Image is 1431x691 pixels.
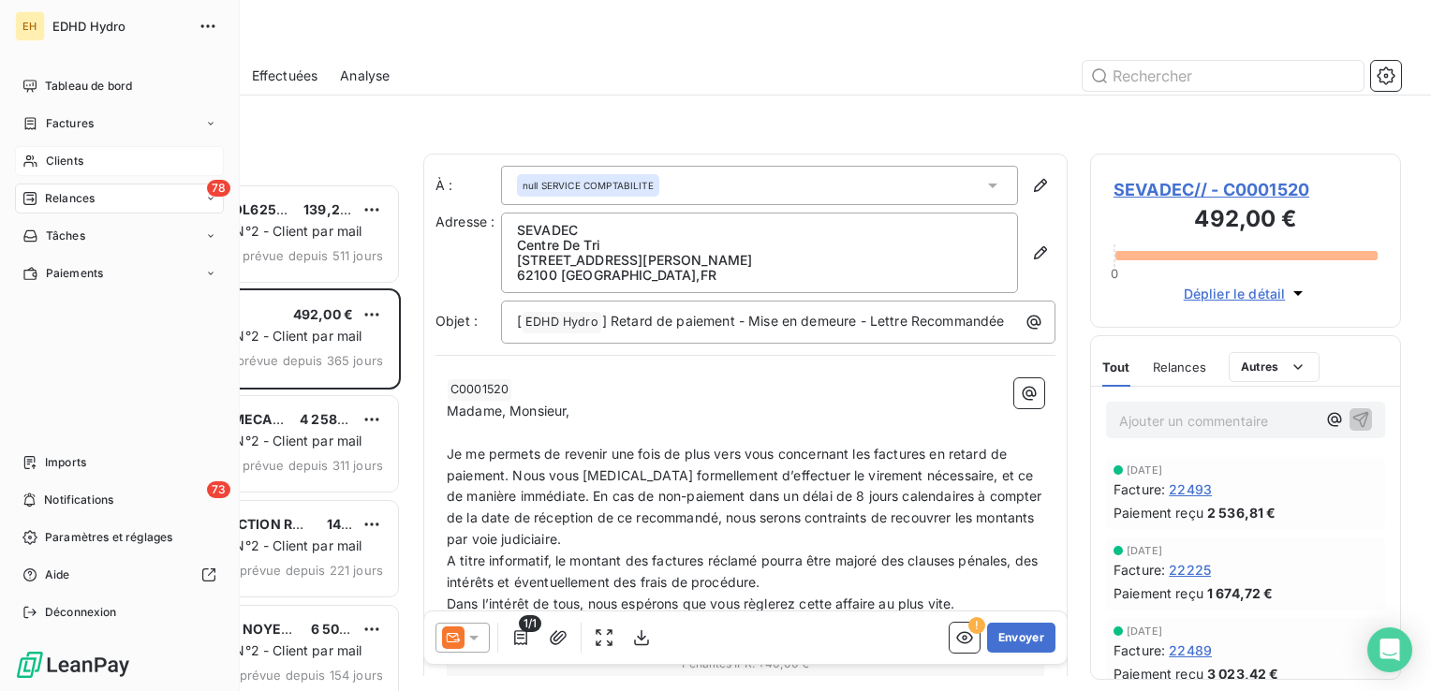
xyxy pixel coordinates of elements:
[1127,464,1162,476] span: [DATE]
[447,552,1041,590] span: A titre informatif, le montant des factures réclamé pourra être majoré des clauses pénales, des i...
[132,621,407,637] span: SUEZ RV NORD - NOYELLES GODAULT~~~
[207,481,230,498] span: 73
[1229,352,1320,382] button: Autres
[1114,583,1203,603] span: Paiement reçu
[1207,664,1279,684] span: 3 023,42 €
[519,615,541,632] span: 1/1
[293,306,353,322] span: 492,00 €
[134,642,362,658] span: Plan de relance N°2 - Client par mail
[45,454,86,471] span: Imports
[1169,479,1212,499] span: 22493
[1114,664,1203,684] span: Paiement reçu
[134,223,362,239] span: Plan de relance N°2 - Client par mail
[1114,177,1378,202] span: SEVADEC// - C0001520
[517,313,522,329] span: [
[435,176,501,195] label: À :
[132,516,439,532] span: CRH - CONSTRUCTION RENOVATION HABITAT//
[1184,284,1286,303] span: Déplier le détail
[45,604,117,621] span: Déconnexion
[240,563,383,578] span: prévue depuis 221 jours
[450,674,1041,691] span: Pénalités de retard : + 117,68 €
[1114,560,1165,580] span: Facture :
[987,623,1055,653] button: Envoyer
[1114,202,1378,240] h3: 492,00 €
[311,621,383,637] span: 6 509,96 €
[523,312,601,333] span: EDHD Hydro
[46,265,103,282] span: Paiements
[447,595,954,611] span: Dans l’intérêt de tous, nous espérons que vous règlerez cette affaire au plus vite.
[44,492,113,508] span: Notifications
[46,115,94,132] span: Factures
[1114,640,1165,660] span: Facture :
[15,560,224,590] a: Aide
[1207,503,1276,522] span: 2 536,81 €
[435,213,494,229] span: Adresse :
[448,379,511,401] span: C0001520
[327,516,372,532] span: 14,15 €
[1367,627,1412,672] div: Open Intercom Messenger
[45,529,172,546] span: Paramètres et réglages
[15,650,131,680] img: Logo LeanPay
[1083,61,1364,91] input: Rechercher
[90,184,401,691] div: grid
[1127,545,1162,556] span: [DATE]
[207,180,230,197] span: 78
[1153,360,1206,375] span: Relances
[243,248,383,263] span: prévue depuis 511 jours
[1207,583,1274,603] span: 1 674,72 €
[134,537,362,553] span: Plan de relance N°2 - Client par mail
[134,328,362,344] span: Plan de relance N°2 - Client par mail
[240,668,383,683] span: prévue depuis 154 jours
[15,11,45,41] div: EH
[1114,479,1165,499] span: Facture :
[523,179,654,192] span: null SERVICE COMPTABILITE
[517,268,1002,283] p: 62100 [GEOGRAPHIC_DATA] , FR
[340,66,390,85] span: Analyse
[45,78,132,95] span: Tableau de bord
[45,190,95,207] span: Relances
[252,66,318,85] span: Effectuées
[1169,560,1211,580] span: 22225
[52,19,187,34] span: EDHD Hydro
[1114,503,1203,522] span: Paiement reçu
[435,313,478,329] span: Objet :
[134,433,362,448] span: Plan de relance N°2 - Client par mail
[1169,640,1212,660] span: 22489
[300,411,372,427] span: 4 258,68 €
[303,201,361,217] span: 139,20 €
[517,223,1002,238] p: SEVADEC
[46,153,83,169] span: Clients
[46,228,85,244] span: Tâches
[602,313,1005,329] span: ] Retard de paiement - Mise en demeure - Lettre Recommandée
[1178,283,1314,304] button: Déplier le détail
[237,353,383,368] span: prévue depuis 365 jours
[447,446,1046,548] span: Je me permets de revenir une fois de plus vers vous concernant les factures en retard de paiement...
[1102,360,1130,375] span: Tout
[1111,266,1118,281] span: 0
[1127,625,1162,637] span: [DATE]
[447,403,570,419] span: Madame, Monsieur,
[243,458,383,473] span: prévue depuis 311 jours
[45,566,70,583] span: Aide
[517,238,1002,253] p: Centre De Tri
[517,253,1002,268] p: [STREET_ADDRESS][PERSON_NAME]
